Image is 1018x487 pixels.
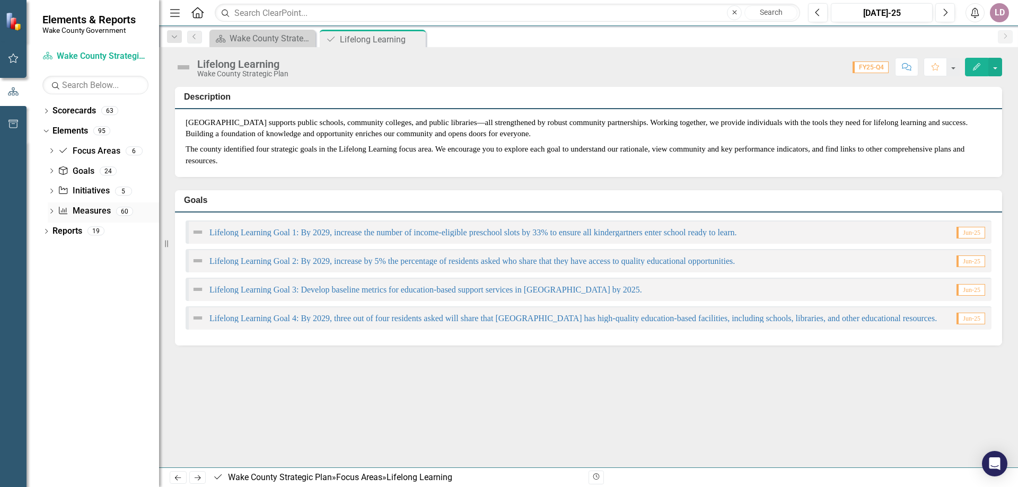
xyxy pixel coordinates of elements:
span: Jun-25 [956,313,985,324]
a: Focus Areas [336,472,382,482]
a: Wake County Strategic Plan [42,50,148,63]
div: [DATE]-25 [835,7,929,20]
span: Jun-25 [956,284,985,296]
a: Focus Areas [58,145,120,157]
a: Goals [58,165,94,178]
h3: Goals [184,196,997,205]
img: Not Defined [175,59,192,76]
a: Measures [58,205,110,217]
div: 24 [100,166,117,175]
button: Search [744,5,797,20]
div: Wake County Strategic Plan [230,32,313,45]
img: Not Defined [191,283,204,296]
div: 63 [101,107,118,116]
p: [GEOGRAPHIC_DATA] supports public schools, community colleges, and public libraries—all strengthe... [186,117,991,142]
span: Search [760,8,783,16]
button: [DATE]-25 [831,3,933,22]
a: Lifelong Learning Goal 3: Develop baseline metrics for education-based support services in [GEOGR... [209,285,642,294]
div: 6 [126,146,143,155]
a: Scorecards [52,105,96,117]
div: 5 [115,187,132,196]
img: ClearPoint Strategy [5,12,24,31]
a: Lifelong Learning Goal 4: By 2029, three out of four residents asked will share that [GEOGRAPHIC_... [209,314,937,323]
div: » » [213,472,581,484]
a: Initiatives [58,185,109,197]
a: Lifelong Learning Goal 1: By 2029, increase the number of income-eligible preschool slots by 33% ... [209,228,737,237]
img: Not Defined [191,226,204,238]
p: The county identified four strategic goals in the Lifelong Learning focus area. We encourage you ... [186,141,991,166]
div: 19 [87,227,104,236]
div: Lifelong Learning [340,33,423,46]
span: Jun-25 [956,227,985,238]
div: 95 [93,127,110,136]
div: 60 [116,207,133,216]
input: Search Below... [42,76,148,94]
a: Reports [52,225,82,237]
span: Jun-25 [956,255,985,267]
div: Lifelong Learning [197,58,288,70]
a: Wake County Strategic Plan [212,32,313,45]
button: LD [990,3,1009,22]
div: Lifelong Learning [387,472,452,482]
small: Wake County Government [42,26,136,34]
h3: Description [184,92,997,102]
div: Wake County Strategic Plan [197,70,288,78]
input: Search ClearPoint... [215,4,800,22]
img: Not Defined [191,312,204,324]
a: Elements [52,125,88,137]
span: Elements & Reports [42,13,136,26]
a: Lifelong Learning Goal 2: By 2029, increase by 5% the percentage of residents asked who share tha... [209,256,735,265]
img: Not Defined [191,254,204,267]
a: Wake County Strategic Plan [228,472,332,482]
div: Open Intercom Messenger [982,451,1007,476]
span: FY25-Q4 [853,61,889,73]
